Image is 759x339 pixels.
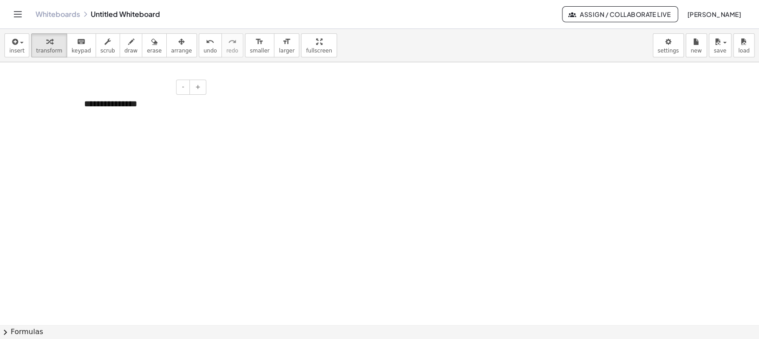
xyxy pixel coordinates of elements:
i: redo [228,36,237,47]
span: undo [204,48,217,54]
i: format_size [282,36,291,47]
button: save [709,33,731,57]
button: format_sizelarger [274,33,299,57]
button: keyboardkeypad [67,33,96,57]
span: transform [36,48,62,54]
span: load [738,48,750,54]
button: Toggle navigation [11,7,25,21]
i: undo [206,36,214,47]
button: erase [142,33,166,57]
i: format_size [255,36,264,47]
button: redoredo [221,33,243,57]
span: redo [226,48,238,54]
span: smaller [250,48,269,54]
span: new [691,48,702,54]
button: load [733,33,755,57]
span: insert [9,48,24,54]
button: undoundo [199,33,222,57]
span: settings [658,48,679,54]
span: erase [147,48,161,54]
button: settings [653,33,684,57]
button: transform [31,33,67,57]
button: - [176,80,190,95]
span: Assign / Collaborate Live [570,10,671,18]
button: scrub [96,33,120,57]
button: format_sizesmaller [245,33,274,57]
span: keypad [72,48,91,54]
span: draw [124,48,138,54]
button: [PERSON_NAME] [680,6,748,22]
button: arrange [166,33,197,57]
button: new [686,33,707,57]
span: larger [279,48,294,54]
span: fullscreen [306,48,332,54]
span: save [714,48,726,54]
span: - [182,83,184,90]
button: + [189,80,206,95]
a: Whiteboards [36,10,80,19]
button: draw [120,33,143,57]
button: Assign / Collaborate Live [562,6,678,22]
span: [PERSON_NAME] [687,10,741,18]
button: insert [4,33,29,57]
span: scrub [100,48,115,54]
span: arrange [171,48,192,54]
button: fullscreen [301,33,337,57]
i: keyboard [77,36,85,47]
span: + [195,83,201,90]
